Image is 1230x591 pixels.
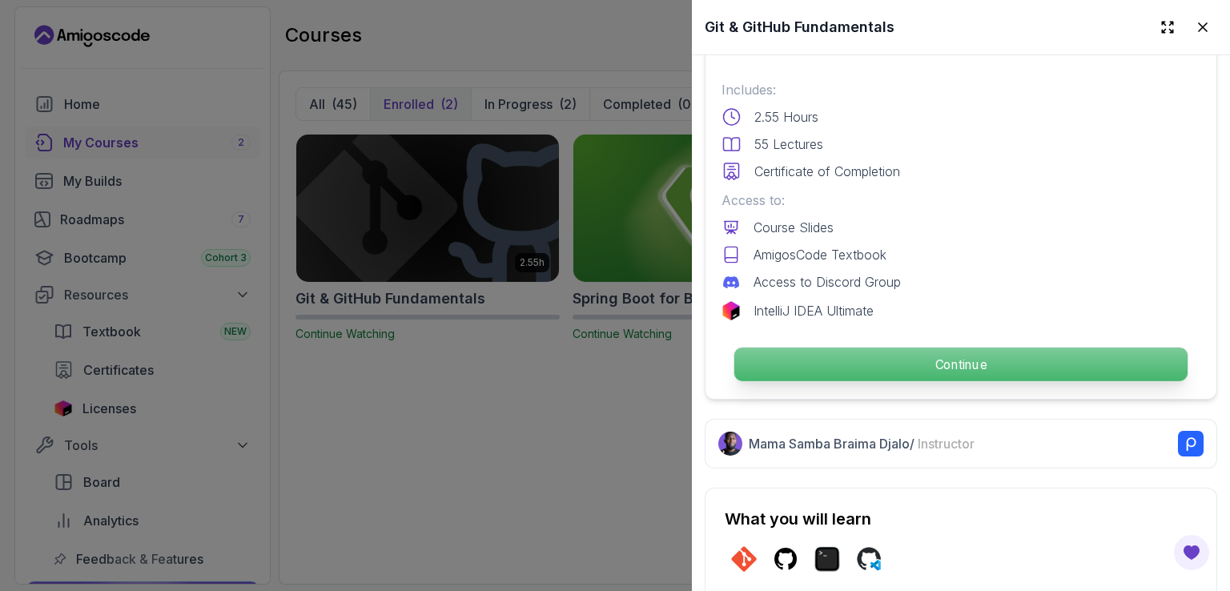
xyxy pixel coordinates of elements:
[754,107,818,127] p: 2.55 Hours
[1172,533,1211,572] button: Open Feedback Button
[734,348,1188,381] p: Continue
[814,546,840,572] img: terminal logo
[918,436,975,452] span: Instructor
[734,347,1188,382] button: Continue
[731,546,757,572] img: git logo
[718,432,742,456] img: Nelson Djalo
[725,508,1197,530] h2: What you will learn
[754,162,900,181] p: Certificate of Completion
[749,434,975,453] p: Mama Samba Braima Djalo /
[754,135,823,154] p: 55 Lectures
[722,191,1200,210] p: Access to:
[856,546,882,572] img: codespaces logo
[754,218,834,237] p: Course Slides
[722,301,741,320] img: jetbrains logo
[754,245,886,264] p: AmigosCode Textbook
[773,546,798,572] img: github logo
[754,301,874,320] p: IntelliJ IDEA Ultimate
[754,272,901,291] p: Access to Discord Group
[722,80,1200,99] p: Includes:
[705,16,894,38] h2: Git & GitHub Fundamentals
[1153,13,1182,42] button: Expand drawer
